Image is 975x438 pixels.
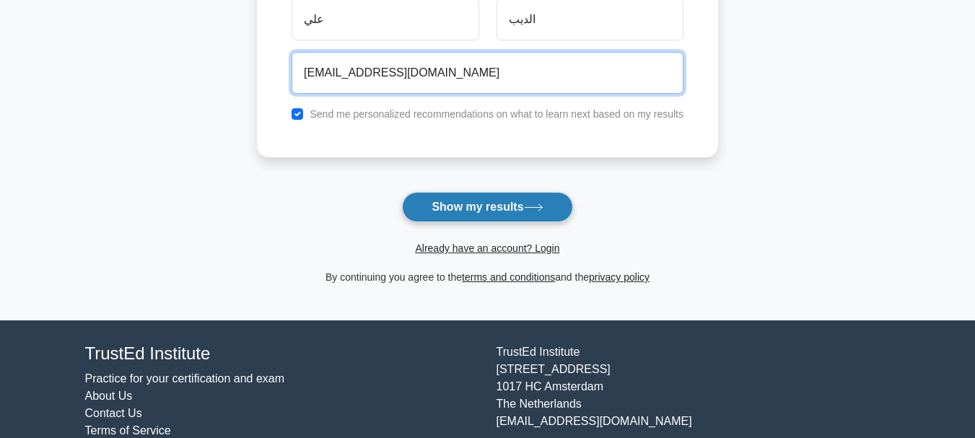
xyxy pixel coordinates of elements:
a: Terms of Service [85,424,171,437]
button: Show my results [402,192,572,222]
a: About Us [85,390,133,402]
a: privacy policy [589,271,650,283]
a: terms and conditions [462,271,555,283]
h4: TrustEd Institute [85,343,479,364]
a: Contact Us [85,407,142,419]
a: Already have an account? Login [415,242,559,254]
input: Email [292,52,683,94]
div: By continuing you agree to the and the [248,268,727,286]
label: Send me personalized recommendations on what to learn next based on my results [310,108,683,120]
a: Practice for your certification and exam [85,372,285,385]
